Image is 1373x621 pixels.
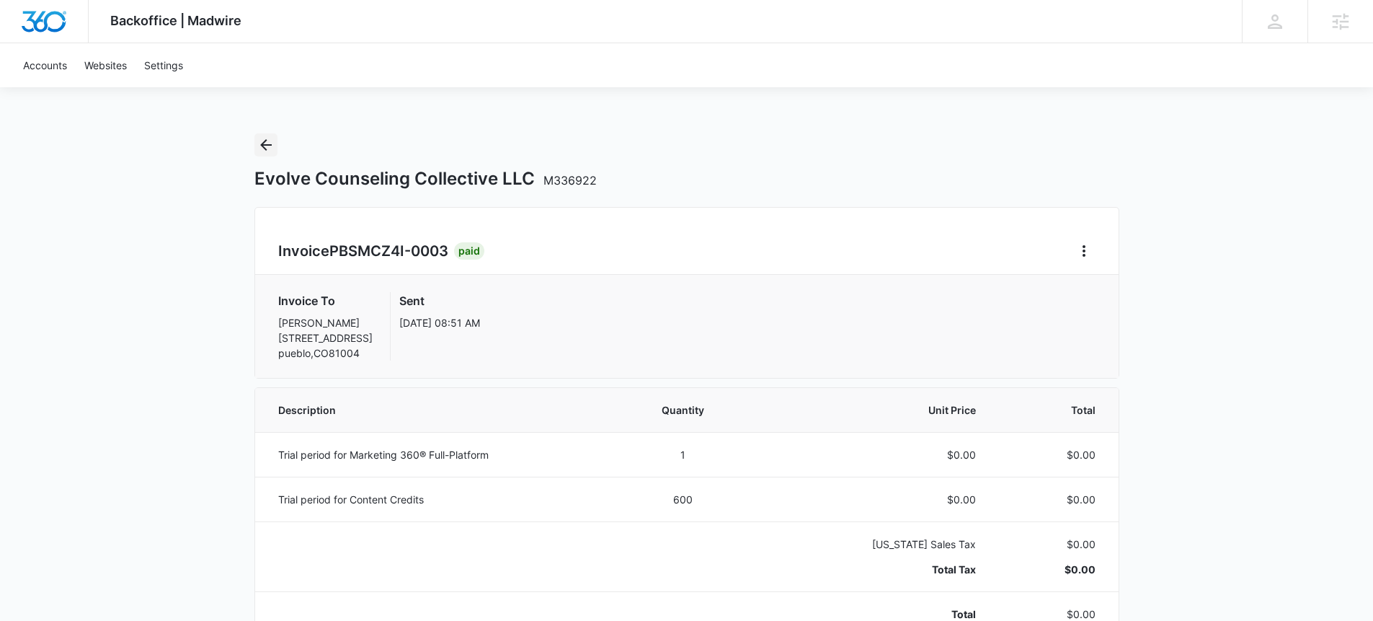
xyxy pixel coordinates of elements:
span: Description [278,402,598,418]
a: Websites [76,43,135,87]
a: Accounts [14,43,76,87]
h2: Invoice [278,240,454,262]
p: Trial period for Content Credits [278,492,598,507]
p: $0.00 [1010,492,1096,507]
p: $0.00 [1010,537,1096,552]
span: Unit Price [768,402,976,418]
button: Home [1072,239,1096,263]
button: Back [254,133,277,157]
h1: Evolve Counseling Collective LLC [254,168,597,190]
div: Paid [454,242,484,260]
span: M336922 [543,173,597,188]
p: $0.00 [768,447,976,462]
p: [PERSON_NAME] [STREET_ADDRESS] pueblo , CO 81004 [278,315,373,361]
p: $0.00 [768,492,976,507]
p: $0.00 [1010,562,1096,577]
span: Backoffice | Madwire [110,13,241,28]
span: Total [1010,402,1096,418]
p: [DATE] 08:51 AM [399,315,480,330]
p: $0.00 [1010,447,1096,462]
p: Trial period for Marketing 360® Full-Platform [278,447,598,462]
p: [US_STATE] Sales Tax [768,537,976,552]
span: PBSMCZ4I-0003 [329,242,448,260]
p: Total Tax [768,562,976,577]
td: 1 [616,432,751,477]
h3: Sent [399,292,480,309]
h3: Invoice To [278,292,373,309]
a: Settings [135,43,192,87]
td: 600 [616,477,751,521]
span: Quantity [633,402,734,418]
